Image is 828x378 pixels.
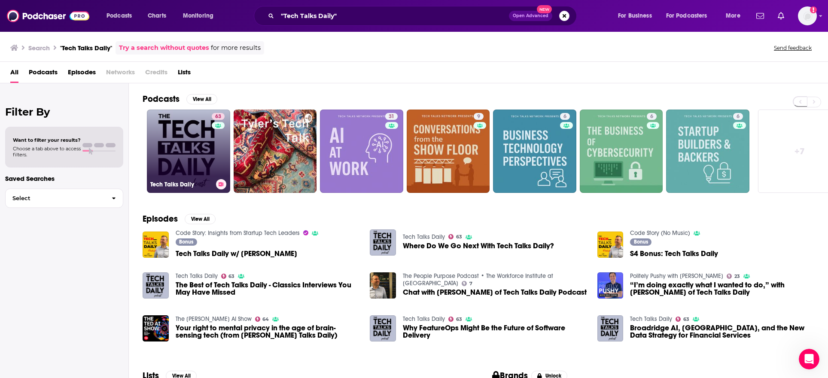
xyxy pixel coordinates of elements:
a: 31 [385,113,398,120]
span: 6 [650,113,653,121]
a: 6 [733,113,743,120]
a: Tech Talks Daily [176,272,218,280]
a: 64 [255,317,269,322]
a: Code Story: Insights from Startup Tech Leaders [176,229,300,237]
a: Tech Talks Daily [403,315,445,323]
a: 23 [727,274,740,279]
span: Bonus [179,239,193,244]
div: Search podcasts, credits, & more... [262,6,585,26]
a: Tech Talks Daily [403,233,445,241]
span: More [726,10,740,22]
a: Show notifications dropdown [753,9,767,23]
span: 63 [456,235,462,239]
span: 63 [456,317,462,321]
span: Select [6,195,105,201]
input: Search podcasts, credits, & more... [277,9,509,23]
button: Send feedback [771,44,814,52]
span: For Podcasters [666,10,707,22]
a: Broadridge AI, NYFIX, and the New Data Strategy for Financial Services [630,324,814,339]
a: Where Do We Go Next With Tech Talks Daily? [403,242,554,250]
a: Politely Pushy with Eric Chemi [630,272,723,280]
img: “I’m doing exactly what I wanted to do,” with Neil C. Hughes of Tech Talks Daily [597,272,624,299]
h3: "Tech Talks Daily" [60,44,112,52]
img: Tech Talks Daily w/ Noah Labhart [143,232,169,258]
h2: Filter By [5,106,123,118]
span: Broadridge AI, [GEOGRAPHIC_DATA], and the New Data Strategy for Financial Services [630,324,814,339]
span: Tech Talks Daily w/ [PERSON_NAME] [176,250,297,257]
a: 63Tech Talks Daily [147,110,230,193]
img: Chat with Neil C. Hughes of Tech Talks Daily Podcast [370,272,396,299]
h2: Episodes [143,213,178,224]
a: Code Story (No Music) [630,229,690,237]
img: Why FeatureOps Might Be the Future of Software Delivery [370,315,396,341]
span: Logged in as AlyssaScarpaci [798,6,817,25]
span: Open Advanced [513,14,548,18]
button: open menu [177,9,225,23]
a: “I’m doing exactly what I wanted to do,” with Neil C. Hughes of Tech Talks Daily [630,281,814,296]
a: 6 [560,113,570,120]
a: 63 [448,317,462,322]
h2: Podcasts [143,94,180,104]
h3: Search [28,44,50,52]
a: Why FeatureOps Might Be the Future of Software Delivery [403,324,587,339]
a: 6 [493,110,576,193]
a: Charts [142,9,171,23]
a: 6 [647,113,657,120]
span: Monitoring [183,10,213,22]
button: Open AdvancedNew [509,11,552,21]
a: S4 Bonus: Tech Talks Daily [597,232,624,258]
a: 63 [212,113,225,120]
span: New [537,5,552,13]
span: Podcasts [29,65,58,83]
a: The TED AI Show [176,315,252,323]
span: for more results [211,43,261,53]
a: 6 [666,110,749,193]
svg: Add a profile image [810,6,817,13]
img: Broadridge AI, NYFIX, and the New Data Strategy for Financial Services [597,315,624,341]
a: 63 [221,274,235,279]
a: 9 [474,113,484,120]
img: Where Do We Go Next With Tech Talks Daily? [370,229,396,256]
span: 63 [228,274,234,278]
span: Networks [106,65,135,83]
button: open menu [661,9,720,23]
img: User Profile [798,6,817,25]
img: Podchaser - Follow, Share and Rate Podcasts [7,8,89,24]
span: For Business [618,10,652,22]
span: Charts [148,10,166,22]
a: The Best of Tech Talks Daily - Classics Interviews You May Have Missed [176,281,360,296]
a: All [10,65,18,83]
a: Lists [178,65,191,83]
span: Chat with [PERSON_NAME] of Tech Talks Daily Podcast [403,289,587,296]
a: Episodes [68,65,96,83]
img: Your right to mental privacy in the age of brain-sensing tech (from TED Talks Daily) [143,315,169,341]
button: View All [186,94,217,104]
a: The People Purpose Podcast • The Workforce Institute at UKG [403,272,553,287]
a: S4 Bonus: Tech Talks Daily [630,250,718,257]
span: 23 [734,274,740,278]
span: 31 [389,113,394,121]
button: open menu [100,9,143,23]
a: PodcastsView All [143,94,217,104]
span: Your right to mental privacy in the age of brain-sensing tech (from [PERSON_NAME] Talks Daily) [176,324,360,339]
a: Your right to mental privacy in the age of brain-sensing tech (from TED Talks Daily) [176,324,360,339]
button: open menu [720,9,751,23]
img: The Best of Tech Talks Daily - Classics Interviews You May Have Missed [143,272,169,299]
span: Podcasts [107,10,132,22]
a: 63 [676,317,689,322]
span: 7 [469,282,472,286]
a: 6 [580,110,663,193]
